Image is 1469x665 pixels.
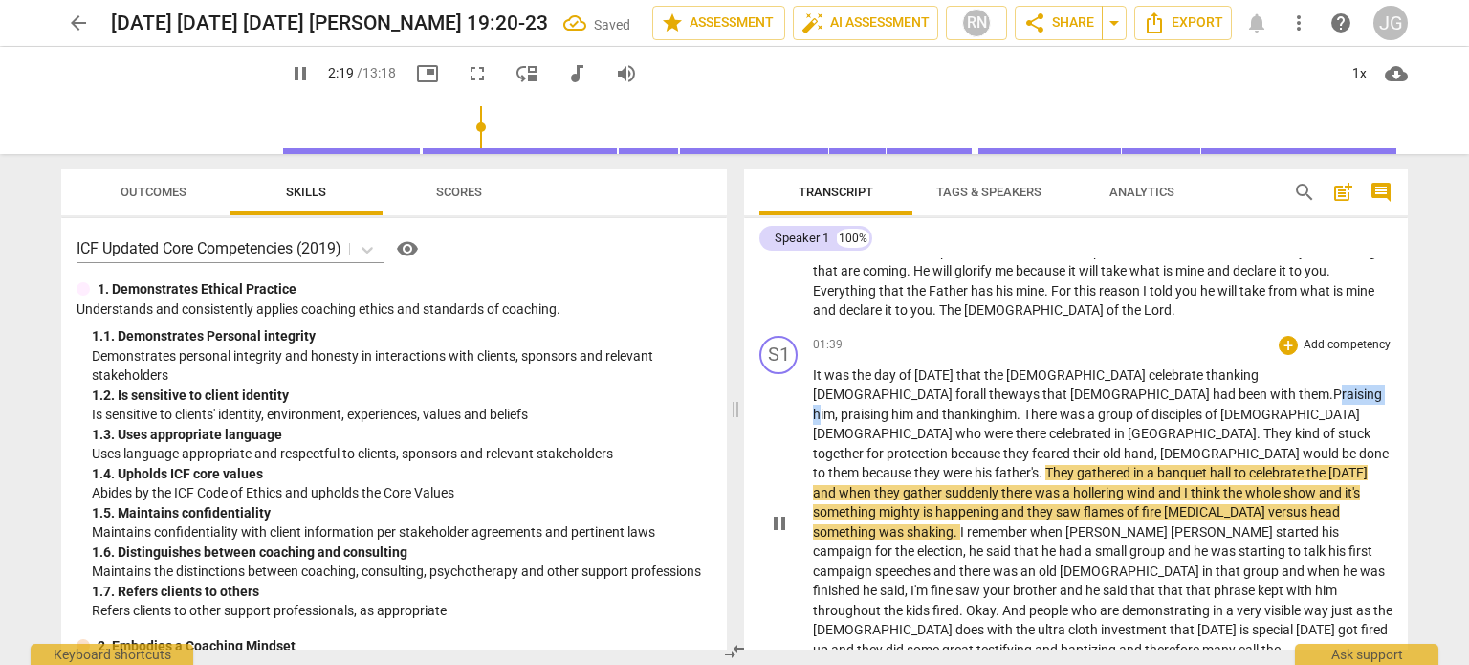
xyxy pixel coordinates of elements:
[1077,465,1133,480] span: gathered
[972,244,990,259] span: on
[1305,263,1326,278] span: you
[661,11,777,34] span: Assessment
[1098,407,1136,422] span: group
[594,15,630,35] div: Saved
[1065,524,1171,540] span: [PERSON_NAME]
[1129,543,1168,559] span: group
[1001,485,1035,500] span: there
[824,367,852,383] span: was
[874,485,903,500] span: they
[951,446,1003,461] span: because
[1326,263,1330,278] span: .
[1073,446,1103,461] span: their
[1087,407,1098,422] span: a
[907,283,929,299] span: the
[954,263,995,278] span: glorify
[923,504,935,520] span: is
[1327,177,1358,208] button: Add summary
[1099,283,1143,299] span: reason
[996,283,1016,299] span: his
[910,244,933,259] span: not
[92,562,712,582] p: Maintains the distinctions between coaching, consulting, psychotherapy and other support professions
[410,56,445,91] button: Picture in picture
[813,244,826,259] span: all
[1122,302,1144,318] span: the
[1142,504,1164,520] span: fire
[879,504,923,520] span: mighty
[609,56,644,91] button: Volume
[874,367,899,383] span: day
[92,326,712,346] div: 1. 1. Demonstrates Personal integrity
[1206,367,1259,383] span: thanking
[1084,504,1127,520] span: flames
[933,564,959,579] span: and
[1319,485,1345,500] span: and
[813,485,839,500] span: and
[986,543,1014,559] span: said
[813,263,841,278] span: that
[1134,6,1232,40] button: Export
[813,524,879,540] span: something
[460,56,494,91] button: Fullscreen
[1144,302,1172,318] span: Lord
[92,522,712,543] p: Maintains confidentiality with client information per stakeholder agreements and pertinent laws
[885,302,895,318] span: it
[1324,244,1346,259] span: the
[1341,58,1377,89] div: 1x
[947,407,1017,422] span: hanking him
[661,11,684,34] span: star
[1359,446,1389,461] span: done
[1373,6,1408,40] button: JG
[1042,387,1070,402] span: that
[1127,485,1158,500] span: wind
[971,283,996,299] span: has
[866,446,887,461] span: for
[1293,181,1316,204] span: search
[1268,283,1300,299] span: from
[1160,446,1303,461] span: [DEMOGRAPHIC_DATA]
[964,302,1107,318] span: [DEMOGRAPHIC_DATA]
[862,465,914,480] span: because
[775,229,829,248] div: Speaker 1
[1163,263,1175,278] span: is
[975,465,995,480] span: his
[652,6,785,40] button: Assessment
[1263,426,1295,441] span: They
[1207,263,1233,278] span: and
[907,263,913,278] span: .
[1158,485,1184,500] span: and
[1366,177,1396,208] button: Show/Hide comments
[1346,244,1383,259] span: things
[1257,426,1263,441] span: .
[887,446,951,461] span: protection
[396,237,419,260] span: visibility
[1136,407,1151,422] span: of
[1107,302,1122,318] span: of
[1154,446,1160,461] span: ,
[1015,6,1103,40] button: Share
[92,386,712,406] div: 1. 2. Is sensitive to client identity
[1268,504,1310,520] span: versus
[963,543,969,559] span: ,
[92,503,712,523] div: 1. 5. Maintains confidentiality
[1068,263,1079,278] span: it
[801,11,824,34] span: auto_fix_high
[1342,446,1359,461] span: be
[515,62,538,85] span: move_down
[967,524,1030,540] span: remember
[837,229,869,248] div: 100%
[1175,244,1212,259] span: hears
[1125,244,1158,259] span: what
[863,263,907,278] span: coming
[1299,244,1324,259] span: you
[92,483,712,503] p: Abides by the ICF Code of Ethics and upholds the Core Values
[936,185,1041,199] span: Tags & Speakers
[92,346,712,386] p: Demonstrates personal integrity and honesty in interactions with clients, sponsors and relevant s...
[1023,11,1046,34] span: share
[466,62,489,85] span: fullscreen
[955,426,984,441] span: who
[67,11,90,34] span: arrow_back
[1074,283,1099,299] span: this
[1168,543,1194,559] span: and
[1295,644,1438,665] div: Ask support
